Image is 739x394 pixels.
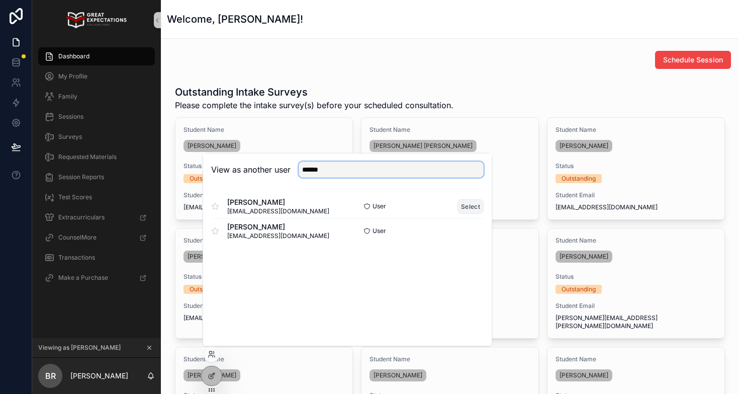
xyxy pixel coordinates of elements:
span: Make a Purchase [58,274,108,282]
a: Extracurriculars [38,208,155,226]
span: Student Name [556,126,716,134]
a: [PERSON_NAME] [183,140,240,152]
span: Student Name [369,355,530,363]
span: [PERSON_NAME] [227,222,329,232]
span: Student Name [183,126,344,134]
a: [PERSON_NAME] [556,140,612,152]
span: My Profile [58,72,87,81]
span: [EMAIL_ADDRESS][DOMAIN_NAME] [556,203,716,211]
div: Outstanding [190,285,224,294]
a: Test Scores [38,188,155,206]
a: My Profile [38,67,155,86]
span: Student Name [556,237,716,245]
span: [PERSON_NAME][EMAIL_ADDRESS][PERSON_NAME][DOMAIN_NAME] [556,314,716,330]
span: [EMAIL_ADDRESS][DOMAIN_NAME] [227,232,329,240]
a: Dashboard [38,47,155,65]
span: Please complete the intake survey(s) before your scheduled consultation. [175,99,453,111]
span: [PERSON_NAME] [227,197,329,207]
span: Student Name [183,355,344,363]
h1: Outstanding Intake Surveys [175,85,453,99]
div: Outstanding [562,285,596,294]
span: Status [556,162,716,170]
span: Surveys [58,133,82,141]
span: Student Email [183,302,344,310]
span: Status [183,273,344,281]
span: Session Reports [58,173,104,181]
span: [PERSON_NAME] [188,371,236,379]
span: [PERSON_NAME] [560,371,608,379]
a: Requested Materials [38,148,155,166]
span: Student Email [556,302,716,310]
a: [PERSON_NAME] [183,369,240,381]
span: [EMAIL_ADDRESS][DOMAIN_NAME] [183,314,344,322]
div: Outstanding [562,174,596,183]
a: Make a Purchase [38,269,155,287]
span: Student Email [556,191,716,199]
span: Family [58,93,77,101]
span: BR [45,370,56,382]
a: [PERSON_NAME] [PERSON_NAME] [369,140,477,152]
h2: View as another user [211,164,291,176]
span: Test Scores [58,193,92,201]
a: [PERSON_NAME] [556,251,612,263]
span: Transactions [58,254,95,262]
span: Student Name [369,126,530,134]
span: User [373,202,386,210]
a: Sessions [38,108,155,126]
span: Requested Materials [58,153,117,161]
span: [PERSON_NAME] [374,371,422,379]
div: scrollable content [32,40,161,300]
span: [PERSON_NAME] [560,253,608,261]
span: Student Name [183,237,344,245]
span: [PERSON_NAME] [188,142,236,150]
a: Transactions [38,249,155,267]
h1: Welcome, [PERSON_NAME]! [167,12,303,26]
a: [PERSON_NAME] [556,369,612,381]
a: Family [38,88,155,106]
div: Outstanding [190,174,224,183]
span: User [373,227,386,235]
a: Session Reports [38,168,155,186]
span: [PERSON_NAME] [PERSON_NAME] [374,142,473,150]
p: [PERSON_NAME] [70,371,128,381]
button: Select [457,199,484,214]
span: Sessions [58,113,83,121]
span: [PERSON_NAME] [560,142,608,150]
span: Viewing as [PERSON_NAME] [38,344,121,352]
span: Student Email [183,191,344,199]
span: Extracurriculars [58,213,105,221]
span: Schedule Session [663,55,723,65]
button: Schedule Session [655,51,731,69]
span: CounselMore [58,233,97,242]
span: [PERSON_NAME] [188,253,236,261]
span: Dashboard [58,52,89,60]
span: Student Name [556,355,716,363]
span: Status [556,273,716,281]
span: [EMAIL_ADDRESS][DOMAIN_NAME] [183,203,344,211]
a: CounselMore [38,228,155,247]
a: Surveys [38,128,155,146]
span: Status [183,162,344,170]
a: [PERSON_NAME] [183,251,240,263]
span: [EMAIL_ADDRESS][DOMAIN_NAME] [227,207,329,215]
a: [PERSON_NAME] [369,369,426,381]
img: App logo [66,12,126,28]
